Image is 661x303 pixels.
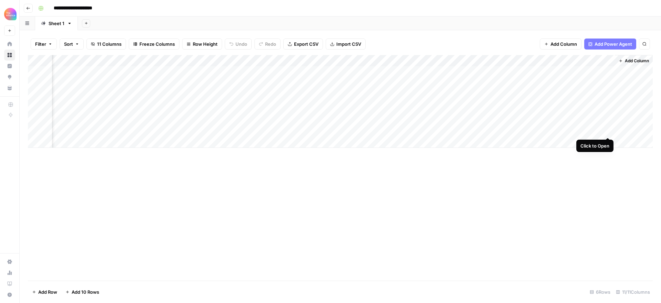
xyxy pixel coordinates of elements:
span: Row Height [193,41,218,47]
img: Alliance Logo [4,8,17,20]
button: Add Column [540,39,581,50]
div: Click to Open [580,142,609,149]
div: Sheet 1 [49,20,64,27]
a: Home [4,39,15,50]
span: Undo [235,41,247,47]
span: Add Row [38,289,57,295]
button: Workspace: Alliance [4,6,15,23]
a: Learning Hub [4,278,15,289]
button: Add Power Agent [584,39,636,50]
span: Redo [265,41,276,47]
button: Row Height [182,39,222,50]
button: Help + Support [4,289,15,300]
a: Sheet 1 [35,17,78,30]
button: Add Column [616,56,652,65]
span: Filter [35,41,46,47]
span: Add Column [625,58,649,64]
a: Opportunities [4,72,15,83]
span: Freeze Columns [139,41,175,47]
button: Filter [31,39,57,50]
button: Export CSV [283,39,323,50]
span: Add Column [550,41,577,47]
span: Export CSV [294,41,318,47]
span: Add Power Agent [595,41,632,47]
span: Sort [64,41,73,47]
button: Freeze Columns [129,39,179,50]
button: Redo [254,39,281,50]
button: Add 10 Rows [61,286,103,297]
button: Undo [225,39,252,50]
div: 6 Rows [587,286,613,297]
a: Browse [4,50,15,61]
a: Insights [4,61,15,72]
span: Import CSV [336,41,361,47]
button: Sort [60,39,84,50]
button: 11 Columns [86,39,126,50]
button: Add Row [28,286,61,297]
a: Your Data [4,83,15,94]
span: 11 Columns [97,41,122,47]
span: Add 10 Rows [72,289,99,295]
div: 11/11 Columns [613,286,653,297]
button: Import CSV [326,39,366,50]
a: Settings [4,256,15,267]
a: Usage [4,267,15,278]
